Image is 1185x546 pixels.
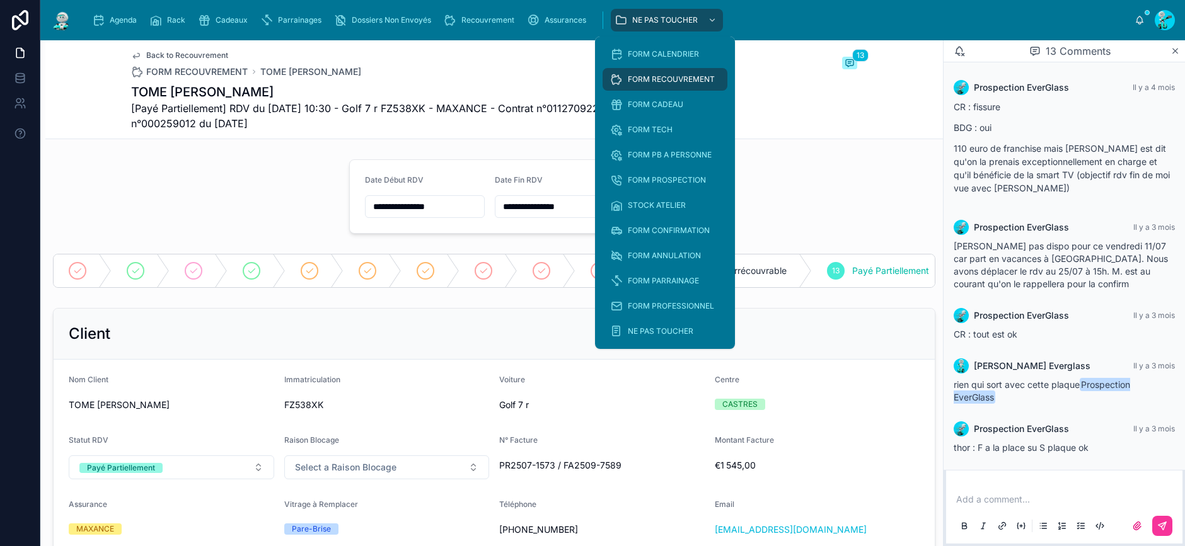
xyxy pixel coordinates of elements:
[715,375,739,384] span: Centre
[954,329,1017,339] span: CR : tout est ok
[603,43,727,65] a: FORM CALENDRIER
[628,125,673,135] span: FORM TECH
[523,9,595,31] a: Assurances
[131,50,228,60] a: Back to Recouvrement
[499,459,705,472] span: PR2507-1573 / FA2509-7589
[954,379,1130,402] span: rien qui sort avec cette plaque
[131,83,763,101] h1: TOME [PERSON_NAME]
[131,65,248,78] a: FORM RECOUVREMENT
[852,49,869,62] span: 13
[603,93,727,116] a: FORM CADEAU
[732,264,787,277] span: Irrécouvrable
[954,100,1175,113] p: CR : fissure
[974,423,1069,435] span: Prospection EverGlass
[1046,43,1111,59] span: 13 Comments
[715,459,920,472] span: €1 545,00
[88,9,146,31] a: Agenda
[278,15,321,25] span: Parrainages
[69,399,274,411] span: TOME [PERSON_NAME]
[131,101,763,131] span: [Payé Partiellement] RDV du [DATE] 10:30 - Golf 7 r FZ538XK - MAXANCE - Contrat n°011270922/AUT00...
[842,57,857,72] button: 13
[603,169,727,191] a: FORM PROSPECTION
[1133,310,1175,320] span: Il y a 3 mois
[954,121,1175,134] p: BDG : oui
[722,399,758,410] div: CASTRES
[974,360,1090,372] span: [PERSON_NAME] Everglass
[628,100,683,110] span: FORM CADEAU
[611,9,723,31] a: NE PAS TOUCHER
[628,225,710,236] span: FORM CONFIRMATION
[69,375,108,384] span: Nom Client
[1133,361,1175,370] span: Il y a 3 mois
[628,251,701,261] span: FORM ANNULATION
[628,326,693,336] span: NE PAS TOUCHER
[365,175,424,185] span: Date Début RDV
[545,15,586,25] span: Assurances
[284,499,358,509] span: Vitrage à Remplacer
[628,150,712,160] span: FORM PB A PERSONNE
[628,301,714,311] span: FORM PROFESSIONNEL
[715,499,734,509] span: Email
[603,194,727,217] a: STOCK ATELIER
[257,9,330,31] a: Parrainages
[69,435,108,445] span: Statut RDV
[330,9,440,31] a: Dossiers Non Envoyés
[499,375,525,384] span: Voiture
[499,499,536,509] span: Téléphone
[284,375,340,384] span: Immatriculation
[292,523,331,535] div: Pare-Brise
[628,49,699,59] span: FORM CALENDRIER
[628,74,715,84] span: FORM RECOUVREMENT
[603,295,727,317] a: FORM PROFESSIONNEL
[628,200,686,210] span: STOCK ATELIER
[852,264,929,277] span: Payé Partiellement
[832,266,840,276] span: 13
[499,523,705,536] span: [PHONE_NUMBER]
[715,523,867,536] a: [EMAIL_ADDRESS][DOMAIN_NAME]
[216,15,248,25] span: Cadeaux
[603,270,727,292] a: FORM PARRAINAGE
[1133,82,1175,92] span: Il y a 4 mois
[495,175,543,185] span: Date Fin RDV
[603,68,727,91] a: FORM RECOUVREMENT
[1133,222,1175,232] span: Il y a 3 mois
[603,219,727,242] a: FORM CONFIRMATION
[69,455,274,479] button: Select Button
[628,276,699,286] span: FORM PARRAINAGE
[461,15,514,25] span: Recouvrement
[194,9,257,31] a: Cadeaux
[632,15,698,25] span: NE PAS TOUCHER
[974,221,1069,234] span: Prospection EverGlass
[499,399,705,411] span: Golf 7 r
[954,378,1130,404] span: Prospection EverGlass
[974,309,1069,322] span: Prospection EverGlass
[1133,424,1175,433] span: Il y a 3 mois
[76,523,114,535] div: MAXANCE
[110,15,137,25] span: Agenda
[146,50,228,60] span: Back to Recouvrement
[440,9,523,31] a: Recouvrement
[50,10,73,30] img: App logo
[954,442,1089,453] span: thor : F a la place su S plaque ok
[284,399,490,411] span: FZ538XK
[628,175,706,185] span: FORM PROSPECTION
[69,499,107,509] span: Assurance
[954,142,1175,195] p: 110 euro de franchise mais [PERSON_NAME] est dit qu'on la prenais exceptionnellement en charge et...
[974,81,1069,94] span: Prospection EverGlass
[603,144,727,166] a: FORM PB A PERSONNE
[167,15,185,25] span: Rack
[954,241,1168,289] span: [PERSON_NAME] pas dispo pour ce vendredi 11/07 car part en vacances à [GEOGRAPHIC_DATA]. Nous avo...
[715,435,774,445] span: Montant Facture
[260,65,361,78] a: TOME [PERSON_NAME]
[295,461,396,474] span: Select a Raison Blocage
[603,118,727,141] a: FORM TECH
[284,435,339,445] span: Raison Blocage
[146,65,248,78] span: FORM RECOUVREMENT
[146,9,194,31] a: Rack
[69,324,110,344] h2: Client
[499,435,538,445] span: N° Facture
[83,6,1135,34] div: scrollable content
[87,463,155,473] div: Payé Partiellement
[603,320,727,343] a: NE PAS TOUCHER
[352,15,431,25] span: Dossiers Non Envoyés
